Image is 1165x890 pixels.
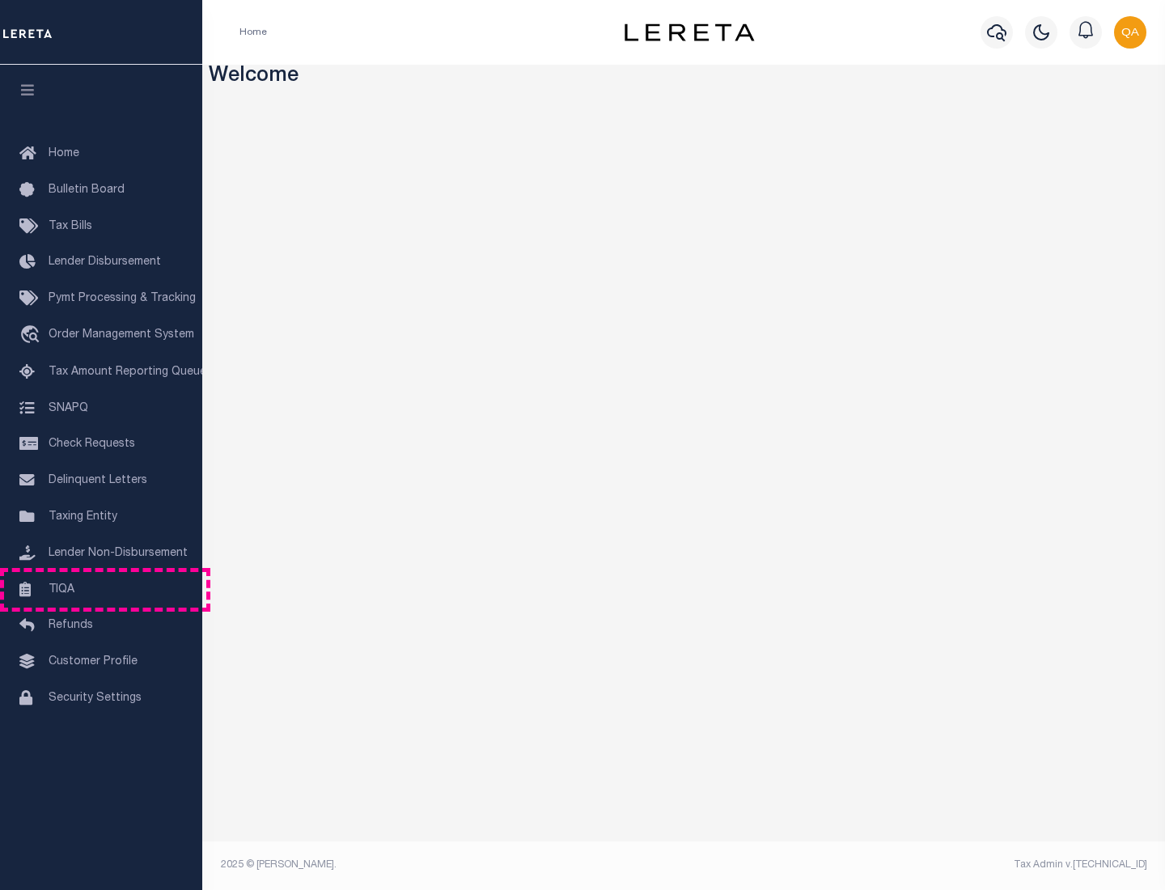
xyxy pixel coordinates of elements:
[49,620,93,631] span: Refunds
[49,329,194,341] span: Order Management System
[49,367,206,378] span: Tax Amount Reporting Queue
[49,439,135,450] span: Check Requests
[49,548,188,559] span: Lender Non-Disbursement
[49,475,147,486] span: Delinquent Letters
[19,325,45,346] i: travel_explore
[49,656,138,667] span: Customer Profile
[49,221,92,232] span: Tax Bills
[49,693,142,704] span: Security Settings
[49,402,88,413] span: SNAPQ
[625,23,754,41] img: logo-dark.svg
[49,583,74,595] span: TIQA
[49,184,125,196] span: Bulletin Board
[49,148,79,159] span: Home
[49,293,196,304] span: Pymt Processing & Tracking
[209,858,684,872] div: 2025 © [PERSON_NAME].
[696,858,1147,872] div: Tax Admin v.[TECHNICAL_ID]
[239,25,267,40] li: Home
[209,65,1159,90] h3: Welcome
[1114,16,1146,49] img: svg+xml;base64,PHN2ZyB4bWxucz0iaHR0cDovL3d3dy53My5vcmcvMjAwMC9zdmciIHBvaW50ZXItZXZlbnRzPSJub25lIi...
[49,511,117,523] span: Taxing Entity
[49,256,161,268] span: Lender Disbursement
